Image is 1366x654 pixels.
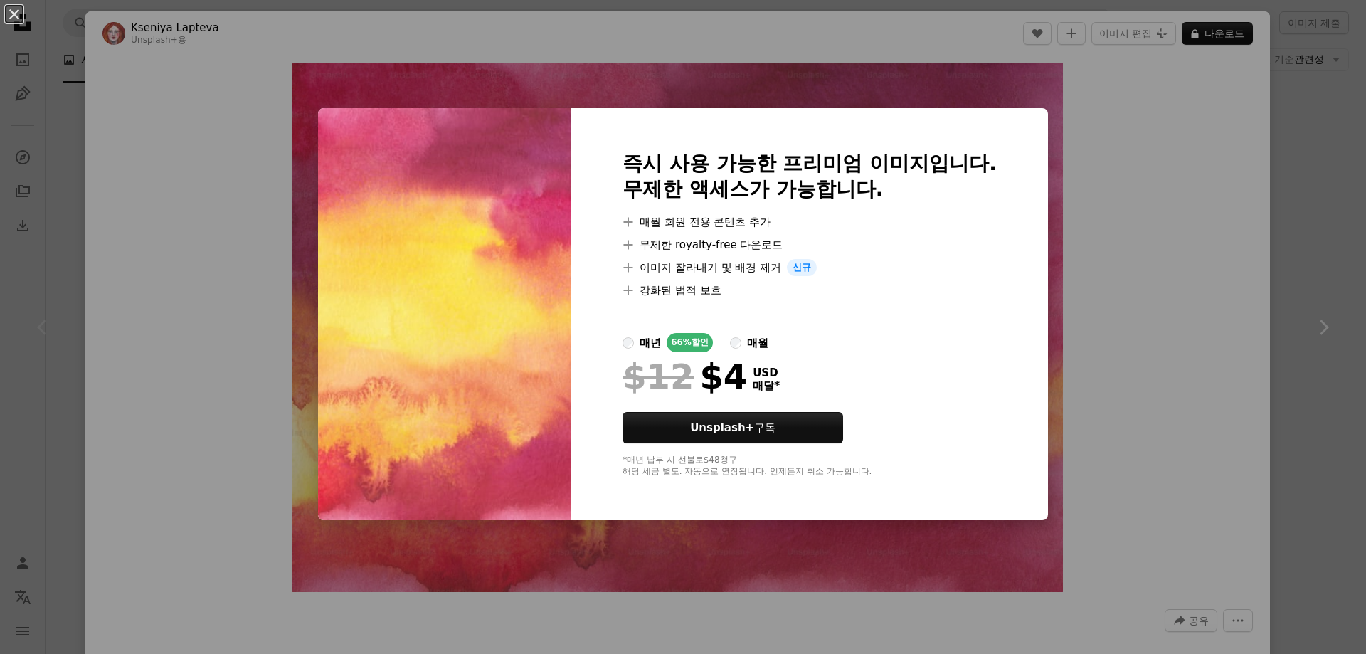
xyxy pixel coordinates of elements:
[623,337,634,349] input: 매년66%할인
[747,334,768,352] div: 매월
[623,455,997,478] div: *매년 납부 시 선불로 $48 청구 해당 세금 별도. 자동으로 연장됩니다. 언제든지 취소 가능합니다.
[623,358,694,395] span: $12
[623,151,997,202] h2: 즉시 사용 가능한 프리미엄 이미지입니다. 무제한 액세스가 가능합니다.
[640,334,661,352] div: 매년
[787,259,817,276] span: 신규
[623,358,747,395] div: $4
[623,259,997,276] li: 이미지 잘라내기 및 배경 제거
[690,421,754,434] strong: Unsplash+
[730,337,741,349] input: 매월
[623,412,843,443] button: Unsplash+구독
[623,236,997,253] li: 무제한 royalty-free 다운로드
[318,108,571,520] img: premium_photo-1668068621986-01542a0c6874
[753,366,780,379] span: USD
[623,213,997,231] li: 매월 회원 전용 콘텐츠 추가
[623,282,997,299] li: 강화된 법적 보호
[667,333,713,352] div: 66% 할인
